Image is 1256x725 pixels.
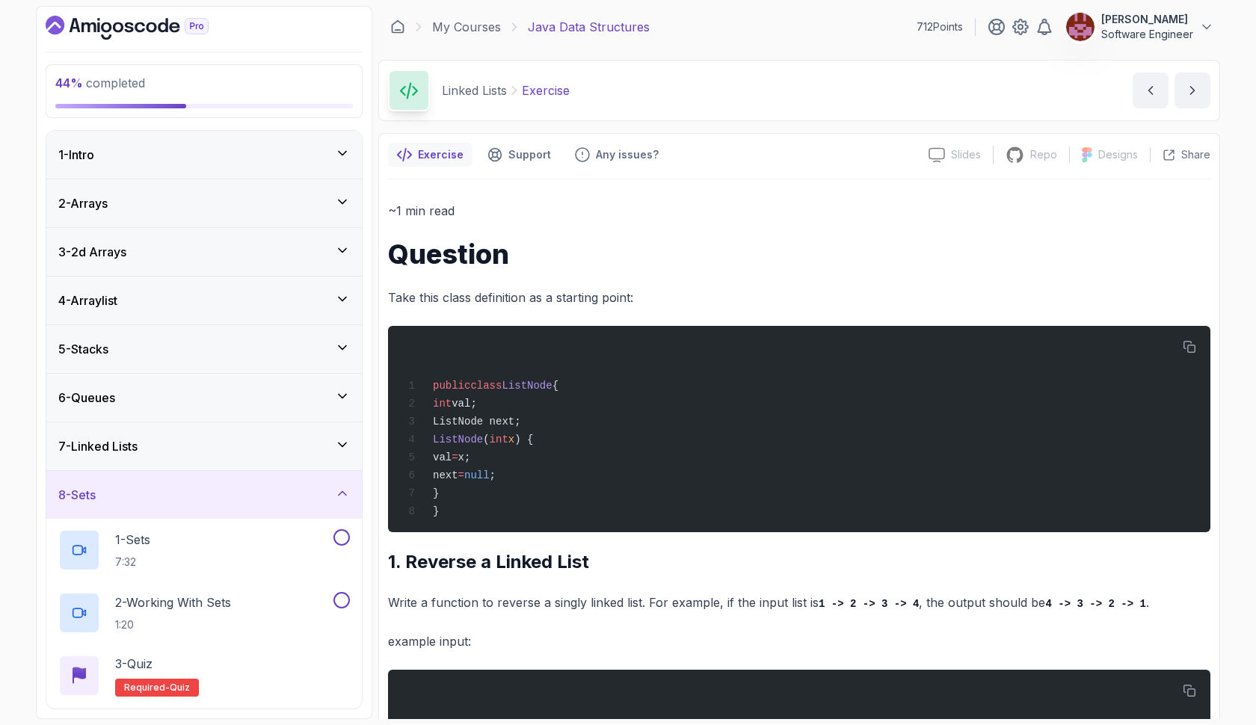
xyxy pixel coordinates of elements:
span: ListNode next; [433,416,521,428]
span: = [452,451,458,463]
h2: 1. Reverse a Linked List [388,550,1210,574]
a: My Courses [432,18,501,36]
button: 4-Arraylist [46,277,362,324]
a: Dashboard [46,16,243,40]
p: Repo [1030,147,1057,162]
button: 2-Working With Sets1:20 [58,592,350,634]
h3: 6 - Queues [58,389,115,407]
button: 5-Stacks [46,325,362,373]
img: user profile image [1066,13,1095,41]
p: Software Engineer [1101,27,1193,42]
p: Exercise [418,147,464,162]
p: example input: [388,631,1210,652]
p: Designs [1098,147,1138,162]
span: { [552,380,558,392]
h3: 4 - Arraylist [58,291,117,309]
p: Exercise [522,81,570,99]
p: Share [1181,147,1210,162]
p: 1 - Sets [115,531,150,549]
span: 44 % [55,75,83,90]
span: } [433,505,439,517]
span: ; [490,469,496,481]
p: 3 - Quiz [115,655,153,673]
code: 1 -> 2 -> 3 -> 4 [819,598,919,610]
span: val; [452,398,477,410]
p: Linked Lists [442,81,507,99]
button: 8-Sets [46,471,362,519]
span: completed [55,75,145,90]
h3: 1 - Intro [58,146,94,164]
span: int [490,434,508,445]
button: 1-Sets7:32 [58,529,350,571]
span: Required- [124,682,170,694]
span: int [433,398,452,410]
p: Slides [951,147,981,162]
h3: 3 - 2d Arrays [58,243,126,261]
button: 1-Intro [46,131,362,179]
p: Any issues? [596,147,659,162]
span: val [433,451,452,463]
span: ( [483,434,489,445]
span: x; [458,451,471,463]
p: Write a function to reverse a singly linked list. For example, if the input list is , the output ... [388,592,1210,614]
button: Support button [478,143,560,167]
button: user profile image[PERSON_NAME]Software Engineer [1065,12,1214,42]
span: ) { [514,434,533,445]
button: Share [1150,147,1210,162]
span: quiz [170,682,190,694]
h3: 2 - Arrays [58,194,108,212]
button: 2-Arrays [46,179,362,227]
span: next [433,469,458,481]
button: notes button [388,143,472,167]
p: 712 Points [917,19,963,34]
p: Take this class definition as a starting point: [388,287,1210,308]
code: 4 -> 3 -> 2 -> 1 [1045,598,1145,610]
h3: 7 - Linked Lists [58,437,138,455]
span: = [458,469,464,481]
span: class [470,380,502,392]
span: public [433,380,470,392]
h3: 8 - Sets [58,486,96,504]
span: x [508,434,514,445]
button: 7-Linked Lists [46,422,362,470]
p: ~1 min read [388,200,1210,221]
button: 6-Queues [46,374,362,422]
a: Dashboard [390,19,405,34]
span: } [433,487,439,499]
button: Feedback button [566,143,668,167]
span: null [464,469,490,481]
button: 3-2d Arrays [46,228,362,276]
span: ListNode [502,380,552,392]
h1: Question [388,239,1210,269]
p: [PERSON_NAME] [1101,12,1193,27]
p: 7:32 [115,555,150,570]
p: Java Data Structures [528,18,650,36]
p: 1:20 [115,617,231,632]
span: ListNode [433,434,483,445]
p: Support [508,147,551,162]
button: next content [1175,72,1210,108]
button: previous content [1133,72,1169,108]
h3: 5 - Stacks [58,340,108,358]
button: 3-QuizRequired-quiz [58,655,350,697]
p: 2 - Working With Sets [115,593,231,611]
